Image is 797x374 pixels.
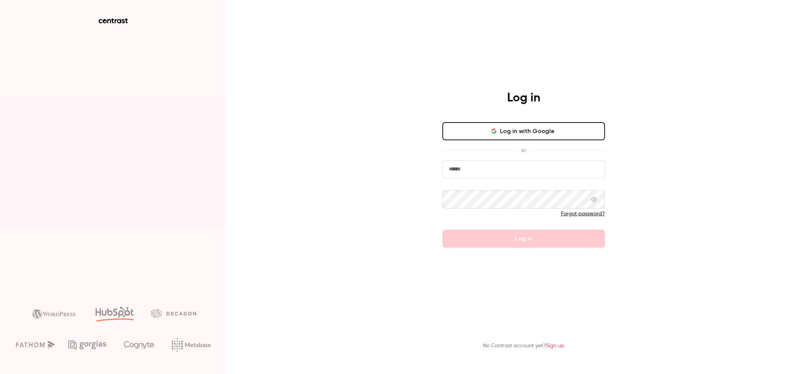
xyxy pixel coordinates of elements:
span: or [517,146,530,154]
img: decagon [151,309,196,317]
button: Log in with Google [442,122,605,140]
h4: Log in [507,90,540,106]
a: Sign up [546,343,564,348]
p: No Contrast account yet? [483,342,564,350]
a: Forgot password? [561,211,605,216]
